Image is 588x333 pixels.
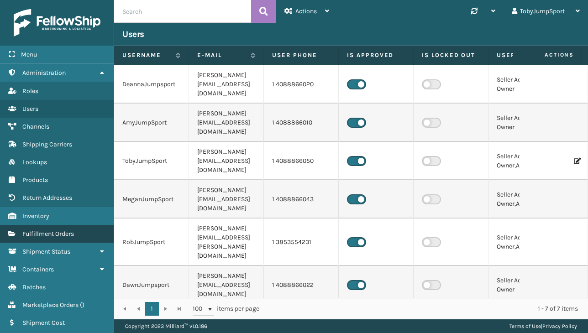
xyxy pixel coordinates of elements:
[22,301,79,309] span: Marketplace Orders
[114,266,189,304] td: DawnJumpsport
[114,65,189,104] td: DeannaJumpsport
[22,158,47,166] span: Lookups
[22,212,49,220] span: Inventory
[488,219,563,266] td: Seller Account Owner,Administrators
[22,140,72,148] span: Shipping Carriers
[22,248,70,255] span: Shipment Status
[189,266,264,304] td: [PERSON_NAME][EMAIL_ADDRESS][DOMAIN_NAME]
[193,304,206,313] span: 100
[272,51,330,59] label: User phone
[197,51,246,59] label: E-mail
[295,7,317,15] span: Actions
[114,219,189,266] td: RobJumpSport
[516,47,579,62] span: Actions
[488,142,563,180] td: Seller Account Owner,Administrators
[264,180,339,219] td: 1 4088866043
[497,51,555,59] label: User Roles
[22,194,72,202] span: Return Addresses
[22,69,66,77] span: Administration
[189,219,264,266] td: [PERSON_NAME][EMAIL_ADDRESS][PERSON_NAME][DOMAIN_NAME]
[14,9,100,36] img: logo
[80,301,84,309] span: ( )
[122,51,171,59] label: Username
[264,266,339,304] td: 1 4088866022
[22,283,46,291] span: Batches
[488,266,563,304] td: Seller Account Owner
[509,319,577,333] div: |
[114,142,189,180] td: TobyJumpSport
[189,104,264,142] td: [PERSON_NAME][EMAIL_ADDRESS][DOMAIN_NAME]
[488,180,563,219] td: Seller Account Owner,Administrators
[22,105,38,113] span: Users
[114,180,189,219] td: MeganJumpSport
[272,304,578,313] div: 1 - 7 of 7 items
[264,219,339,266] td: 1 3853554231
[574,158,579,164] i: Edit
[264,142,339,180] td: 1 4088866050
[125,319,207,333] p: Copyright 2023 Milliard™ v 1.0.186
[422,51,480,59] label: Is Locked Out
[488,104,563,142] td: Seller Account Owner
[189,142,264,180] td: [PERSON_NAME][EMAIL_ADDRESS][DOMAIN_NAME]
[22,123,49,130] span: Channels
[488,65,563,104] td: Seller Account Owner
[264,65,339,104] td: 1 4088866020
[509,323,541,329] a: Terms of Use
[22,319,65,327] span: Shipment Cost
[22,176,48,184] span: Products
[193,302,259,316] span: items per page
[21,51,37,58] span: Menu
[189,65,264,104] td: [PERSON_NAME][EMAIL_ADDRESS][DOMAIN_NAME]
[22,265,54,273] span: Containers
[347,51,405,59] label: Is Approved
[114,104,189,142] td: AmyJumpSport
[22,87,38,95] span: Roles
[145,302,159,316] a: 1
[122,29,144,40] h3: Users
[542,323,577,329] a: Privacy Policy
[22,230,74,238] span: Fulfillment Orders
[264,104,339,142] td: 1 4088866010
[189,180,264,219] td: [PERSON_NAME][EMAIL_ADDRESS][DOMAIN_NAME]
